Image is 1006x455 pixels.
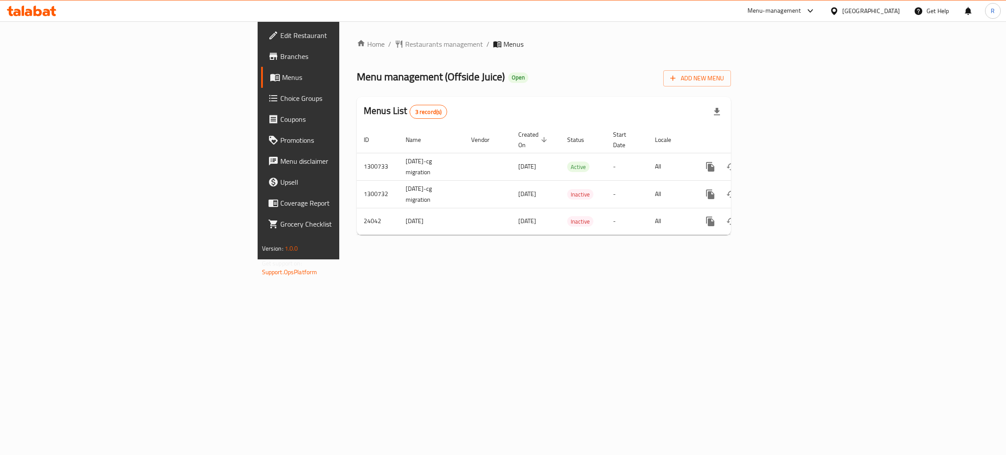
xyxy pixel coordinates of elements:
[518,215,536,227] span: [DATE]
[262,243,283,254] span: Version:
[655,134,682,145] span: Locale
[567,134,596,145] span: Status
[405,39,483,49] span: Restaurants management
[364,134,380,145] span: ID
[693,127,791,153] th: Actions
[606,180,648,208] td: -
[262,258,302,269] span: Get support on:
[261,151,426,172] a: Menu disclaimer
[503,39,524,49] span: Menus
[613,129,637,150] span: Start Date
[842,6,900,16] div: [GEOGRAPHIC_DATA]
[410,105,448,119] div: Total records count
[280,135,419,145] span: Promotions
[280,177,419,187] span: Upsell
[261,46,426,67] a: Branches
[357,127,791,235] table: enhanced table
[721,156,742,177] button: Change Status
[748,6,801,16] div: Menu-management
[567,190,593,200] span: Inactive
[399,153,464,180] td: [DATE]-cg migration
[706,101,727,122] div: Export file
[399,208,464,234] td: [DATE]
[280,51,419,62] span: Branches
[261,88,426,109] a: Choice Groups
[395,39,483,49] a: Restaurants management
[410,108,447,116] span: 3 record(s)
[471,134,501,145] span: Vendor
[280,93,419,103] span: Choice Groups
[721,184,742,205] button: Change Status
[700,156,721,177] button: more
[700,211,721,232] button: more
[261,172,426,193] a: Upsell
[282,72,419,83] span: Menus
[567,162,589,172] span: Active
[700,184,721,205] button: more
[406,134,432,145] span: Name
[261,109,426,130] a: Coupons
[670,73,724,84] span: Add New Menu
[364,104,447,119] h2: Menus List
[518,129,550,150] span: Created On
[261,67,426,88] a: Menus
[606,208,648,234] td: -
[991,6,995,16] span: R
[518,188,536,200] span: [DATE]
[663,70,731,86] button: Add New Menu
[280,114,419,124] span: Coupons
[606,153,648,180] td: -
[567,217,593,227] span: Inactive
[285,243,298,254] span: 1.0.0
[280,30,419,41] span: Edit Restaurant
[486,39,489,49] li: /
[399,180,464,208] td: [DATE]-cg migration
[518,161,536,172] span: [DATE]
[280,156,419,166] span: Menu disclaimer
[261,214,426,234] a: Grocery Checklist
[261,25,426,46] a: Edit Restaurant
[262,266,317,278] a: Support.OpsPlatform
[261,130,426,151] a: Promotions
[508,72,528,83] div: Open
[508,74,528,81] span: Open
[567,216,593,227] div: Inactive
[648,180,693,208] td: All
[648,208,693,234] td: All
[648,153,693,180] td: All
[280,198,419,208] span: Coverage Report
[261,193,426,214] a: Coverage Report
[721,211,742,232] button: Change Status
[357,67,505,86] span: Menu management ( Offside Juice )
[280,219,419,229] span: Grocery Checklist
[357,39,731,49] nav: breadcrumb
